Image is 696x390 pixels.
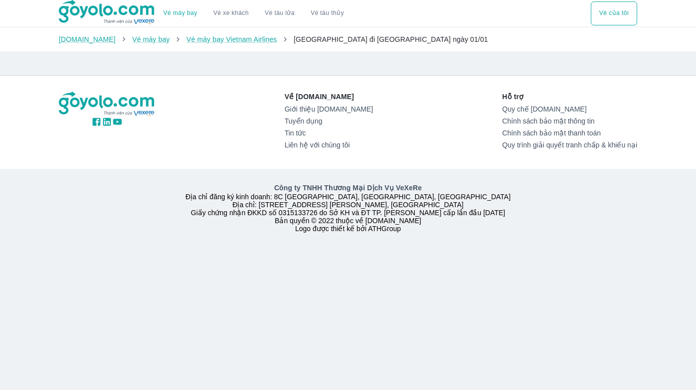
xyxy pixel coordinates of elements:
[53,183,643,233] div: Địa chỉ đăng ký kinh doanh: 8C [GEOGRAPHIC_DATA], [GEOGRAPHIC_DATA], [GEOGRAPHIC_DATA] Địa chỉ: [...
[61,183,635,193] p: Công ty TNHH Thương Mại Dịch Vụ VeXeRe
[59,92,156,117] img: logo
[59,34,637,44] nav: breadcrumb
[164,9,197,17] a: Vé máy bay
[257,1,303,25] a: Vé tàu lửa
[132,35,170,43] a: Vé máy bay
[285,141,373,149] a: Liên hệ với chúng tôi
[213,9,249,17] a: Vé xe khách
[502,105,637,113] a: Quy chế [DOMAIN_NAME]
[502,117,637,125] a: Chính sách bảo mật thông tin
[186,35,277,43] a: Vé máy bay Vietnam Airlines
[156,1,352,25] div: choose transportation mode
[285,117,373,125] a: Tuyển dụng
[285,92,373,102] p: Về [DOMAIN_NAME]
[502,92,637,102] p: Hỗ trợ
[285,105,373,113] a: Giới thiệu [DOMAIN_NAME]
[303,1,352,25] button: Vé tàu thủy
[502,129,637,137] a: Chính sách bảo mật thanh toán
[285,129,373,137] a: Tin tức
[59,35,116,43] a: [DOMAIN_NAME]
[591,1,637,25] div: choose transportation mode
[591,1,637,25] button: Vé của tôi
[294,35,488,43] span: [GEOGRAPHIC_DATA] đi [GEOGRAPHIC_DATA] ngày 01/01
[502,141,637,149] a: Quy trình giải quyết tranh chấp & khiếu nại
